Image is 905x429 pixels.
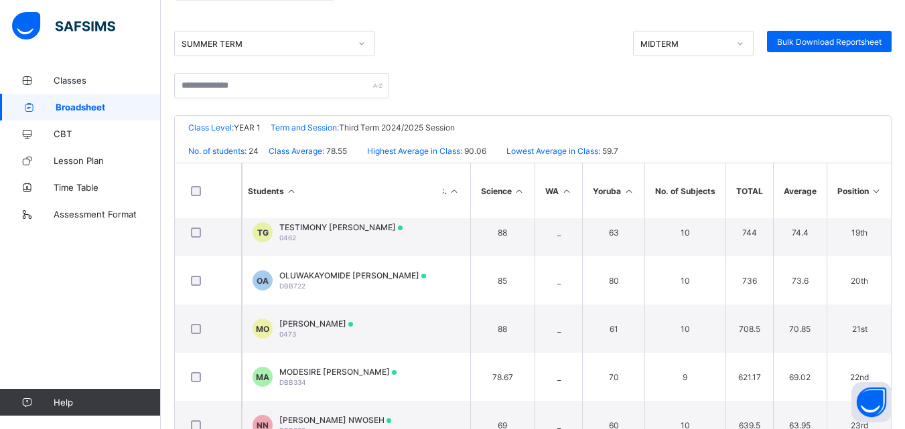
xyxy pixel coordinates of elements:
[56,102,161,112] span: Broadsheet
[535,208,582,256] td: _
[470,208,535,256] td: 88
[54,128,161,139] span: CBT
[736,324,763,334] span: 708.5
[462,146,486,156] span: 90.06
[339,122,455,133] span: Third Term 2024/2025 Session
[54,75,161,86] span: Classes
[535,353,582,401] td: _
[367,146,462,156] span: Highest Average in Class:
[234,122,261,133] span: YEAR 1
[535,163,582,218] th: WA
[279,367,397,377] span: MODESIRE [PERSON_NAME]
[582,163,644,218] th: Yoruba
[506,146,600,156] span: Lowest Average in Class:
[784,372,817,382] span: 69.02
[470,256,535,305] td: 85
[279,270,426,280] span: OLUWAKAYOMIDE [PERSON_NAME]
[736,372,763,382] span: 621.17
[837,324,882,334] span: 21st
[188,146,247,156] span: No. of students:
[582,353,644,401] td: 70
[582,208,644,256] td: 63
[582,305,644,353] td: 61
[256,372,269,382] span: MA
[600,146,618,156] span: 59.7
[535,305,582,353] td: _
[725,163,773,218] th: TOTAL
[257,228,269,238] span: TG
[655,276,715,286] span: 10
[279,330,296,338] span: 0473
[837,276,882,286] span: 20th
[279,319,353,329] span: [PERSON_NAME]
[655,324,715,334] span: 10
[837,228,882,238] span: 19th
[247,146,259,156] span: 24
[54,397,160,408] span: Help
[470,163,535,218] th: Science
[470,353,535,401] td: 78.67
[279,222,403,232] span: TESTIMONY [PERSON_NAME]
[470,305,535,353] td: 88
[784,324,817,334] span: 70.85
[514,186,525,196] i: Sort in Ascending Order
[623,186,634,196] i: Sort in Ascending Order
[279,378,306,386] span: DBB334
[54,209,161,220] span: Assessment Format
[271,122,339,133] span: Term and Session:
[655,372,715,382] span: 9
[279,415,391,425] span: [PERSON_NAME] NWOSEH
[269,146,324,156] span: Class Average:
[851,382,892,422] button: Open asap
[54,182,161,193] span: Time Table
[257,276,269,286] span: OA
[286,186,297,196] i: Sort Ascending
[256,324,269,334] span: MO
[242,163,443,218] th: Students
[655,228,715,238] span: 10
[644,163,725,218] th: No. of Subjects
[535,256,582,305] td: _
[54,155,161,166] span: Lesson Plan
[449,186,460,196] i: Sort in Ascending Order
[640,39,729,49] div: MIDTERM
[784,228,817,238] span: 74.4
[773,163,827,218] th: Average
[827,163,892,218] th: Position
[582,256,644,305] td: 80
[777,37,882,47] span: Bulk Download Reportsheet
[837,372,882,382] span: 22nd
[736,228,763,238] span: 744
[784,276,817,286] span: 73.6
[871,186,882,196] i: Sort in Descending Order
[324,146,347,156] span: 78.55
[279,282,305,290] span: DBB722
[561,186,572,196] i: Sort in Ascending Order
[188,122,234,133] span: Class Level:
[182,39,350,49] div: SUMMER TERM
[279,234,296,242] span: 0462
[12,12,115,40] img: safsims
[736,276,763,286] span: 736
